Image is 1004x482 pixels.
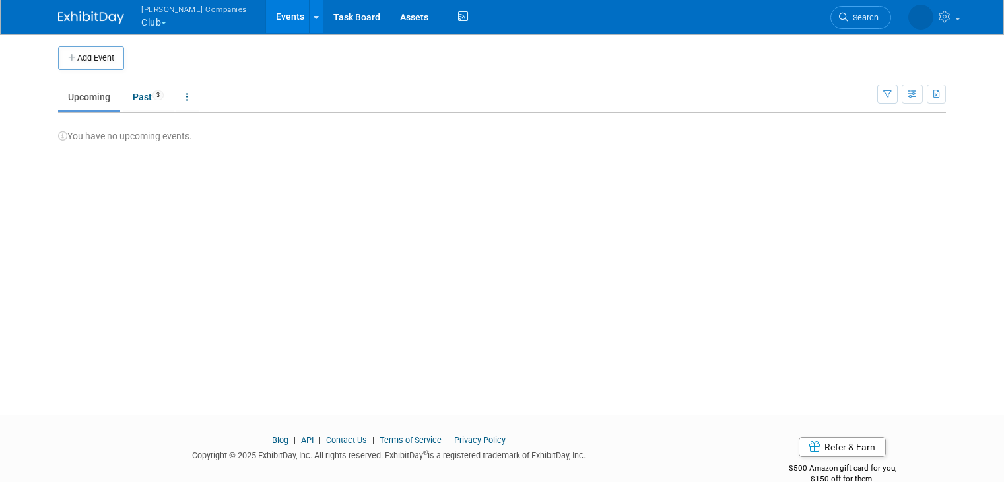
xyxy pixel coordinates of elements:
span: | [316,435,324,445]
a: Contact Us [326,435,367,445]
div: Copyright © 2025 ExhibitDay, Inc. All rights reserved. ExhibitDay is a registered trademark of Ex... [58,446,719,462]
span: 3 [152,90,164,100]
img: ExhibitDay [58,11,124,24]
a: Privacy Policy [454,435,506,445]
span: [PERSON_NAME] Companies [141,2,247,16]
a: Blog [272,435,288,445]
a: Upcoming [58,85,120,110]
a: Refer & Earn [799,437,886,457]
img: Thomas Warnert [908,5,933,30]
a: Past3 [123,85,174,110]
span: | [444,435,452,445]
span: | [369,435,378,445]
span: Search [848,13,879,22]
span: | [290,435,299,445]
a: Terms of Service [380,435,442,445]
sup: ® [423,449,428,456]
button: Add Event [58,46,124,70]
a: API [301,435,314,445]
span: You have no upcoming events. [58,131,192,141]
a: Search [830,6,891,29]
